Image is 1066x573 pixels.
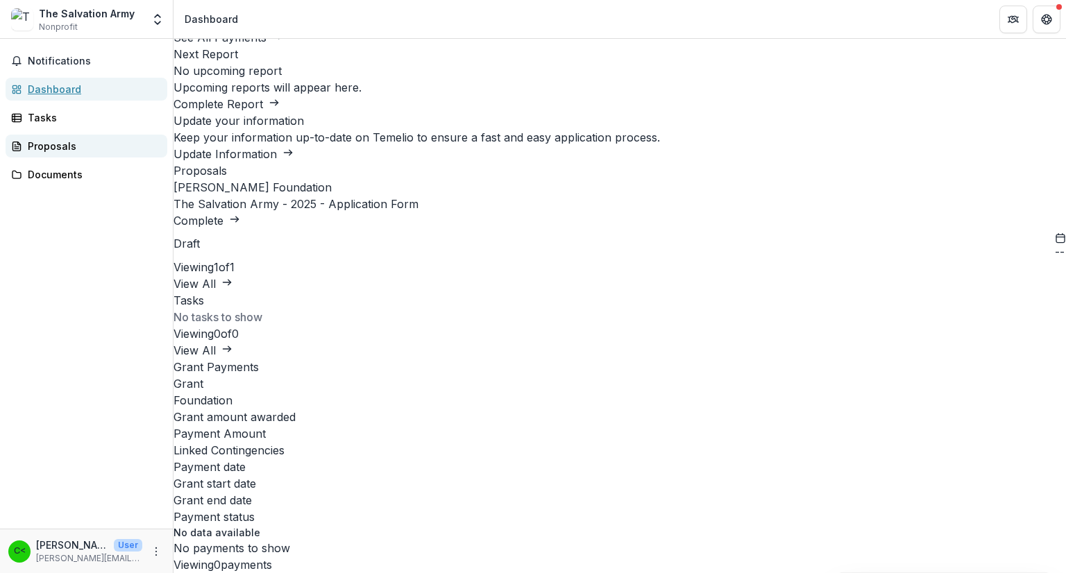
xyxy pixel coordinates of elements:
div: Christina Gerard <christina.gerard@uss.salvationarmy.org> [14,547,26,556]
div: Payment date [174,459,1066,475]
div: Grant [174,375,1066,392]
div: Payment Amount [174,425,1066,442]
div: Foundation [174,392,1066,409]
p: [PERSON_NAME] <[PERSON_NAME][EMAIL_ADDRESS][PERSON_NAME][DOMAIN_NAME]> [36,538,108,552]
p: [PERSON_NAME] Foundation [174,179,1066,196]
div: Grant amount awarded [174,409,1066,425]
h2: Next Report [174,46,1066,62]
a: Complete [174,214,240,228]
h2: Tasks [174,292,1066,309]
button: More [148,543,164,560]
div: Payment status [174,508,1066,525]
div: The Salvation Army [39,6,135,21]
div: Grant start date [174,475,1066,492]
a: The Salvation Army - 2025 - Application Form [174,197,418,211]
p: User [114,539,142,551]
div: Linked Contingencies [174,442,1066,459]
img: The Salvation Army [11,8,33,31]
h3: No upcoming report [174,62,1066,79]
span: Draft [174,237,200,250]
div: Dashboard [28,82,156,96]
p: [PERSON_NAME][EMAIL_ADDRESS][PERSON_NAME][DOMAIN_NAME] [36,552,142,565]
div: Grant end date [174,492,1066,508]
p: No data available [174,525,1066,540]
p: No tasks to show [174,309,1066,325]
nav: breadcrumb [179,9,244,29]
h3: Keep your information up-to-date on Temelio to ensure a fast and easy application process. [174,129,1066,146]
span: -- [1055,246,1066,259]
a: Complete Report [174,97,280,111]
a: Documents [6,163,167,186]
div: Dashboard [185,12,238,26]
a: Dashboard [6,78,167,101]
div: Documents [28,167,156,182]
button: Partners [999,6,1027,33]
p: Viewing 1 of 1 [174,259,1066,275]
a: Tasks [6,106,167,129]
p: Viewing 0 payments [174,556,1066,573]
span: Notifications [28,55,162,67]
button: Notifications [6,50,167,72]
p: Viewing 0 of 0 [174,325,1066,342]
a: View All [174,277,232,291]
p: Upcoming reports will appear here. [174,79,1066,96]
h2: Proposals [174,162,1066,179]
a: Update Information [174,147,294,161]
button: Get Help [1033,6,1060,33]
div: Tasks [28,110,156,125]
a: View All [174,343,232,357]
button: Open entity switcher [148,6,167,33]
span: Nonprofit [39,21,78,33]
div: Proposals [28,139,156,153]
h2: Grant Payments [174,359,1066,375]
div: No payments to show [174,540,1066,556]
a: Proposals [6,135,167,157]
h2: Update your information [174,112,1066,129]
